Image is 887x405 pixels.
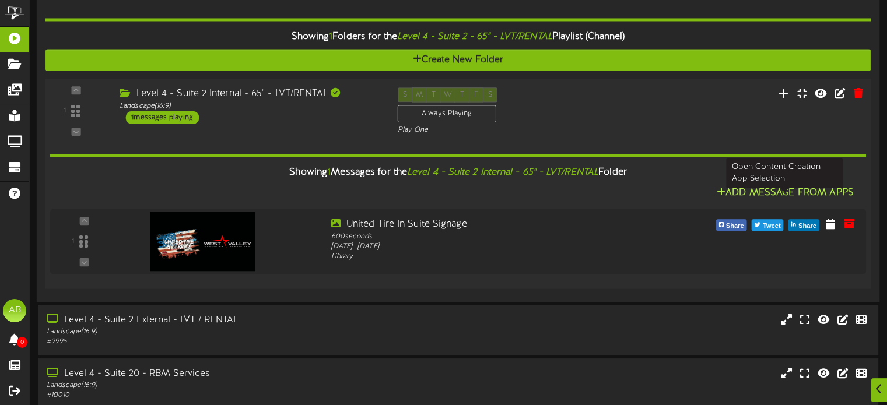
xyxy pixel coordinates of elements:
span: Tweet [760,220,783,233]
i: Level 4 - Suite 2 Internal - 65" - LVT/RENTAL [407,167,598,178]
div: # 10010 [47,390,379,400]
div: Landscape ( 16:9 ) [47,381,379,390]
button: Add Message From Apps [713,185,857,200]
span: Share [796,220,819,233]
i: Level 4 - Suite 2 - 65" - LVT/RENTAL [397,31,552,42]
div: [DATE] - [DATE] [331,241,654,251]
div: AB [3,299,26,322]
button: Share [716,219,746,231]
div: Landscape ( 16:9 ) [47,327,379,337]
button: Share [788,219,819,231]
span: 1 [329,31,332,42]
div: Library [331,252,654,262]
div: Play One [398,125,588,135]
div: 600 seconds [331,231,654,241]
div: Level 4 - Suite 20 - RBM Services [47,367,379,381]
span: 1 [327,167,331,178]
div: # 9995 [47,337,379,347]
div: Showing Messages for the Folder [41,160,875,185]
button: Tweet [752,219,784,231]
span: Share [724,220,746,233]
button: Create New Folder [45,50,871,71]
div: Showing Folders for the Playlist (Channel) [37,24,879,50]
span: 0 [17,337,27,348]
div: Level 4 - Suite 2 External - LVT / RENTAL [47,314,379,327]
img: 31326c8e-9824-4281-b064-c24790ac85fb.png [150,212,255,271]
div: Landscape ( 16:9 ) [120,101,380,111]
div: 1 messages playing [125,111,199,124]
div: United Tire In Suite Signage [331,218,654,231]
div: Always Playing [398,105,496,122]
div: Level 4 - Suite 2 Internal - 65" - LVT/RENTAL [120,87,380,101]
